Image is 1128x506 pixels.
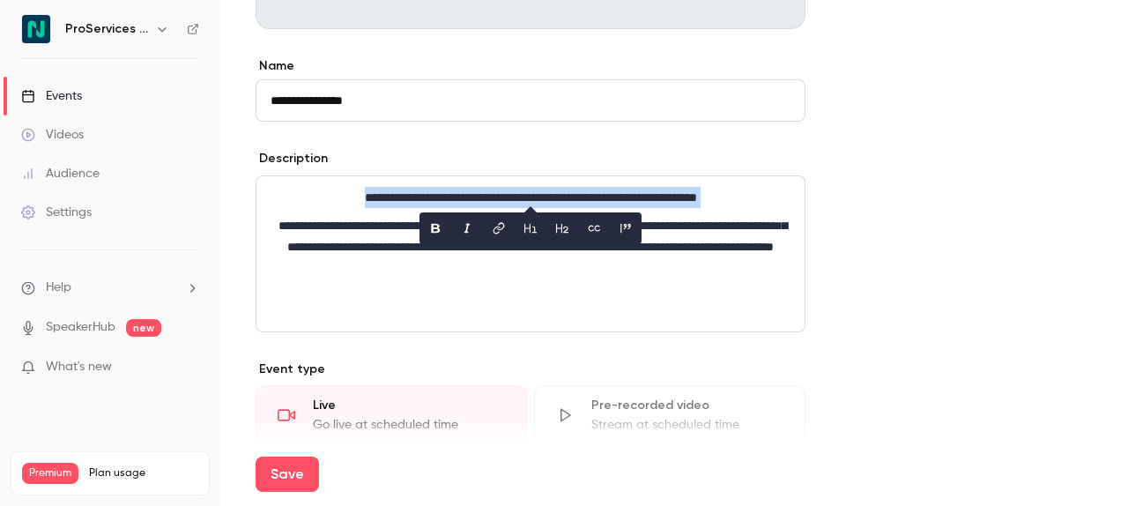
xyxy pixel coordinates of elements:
[256,176,805,331] div: editor
[178,360,199,376] iframe: Noticeable Trigger
[126,319,161,337] span: new
[256,150,328,167] label: Description
[485,214,513,242] button: link
[21,204,92,221] div: Settings
[21,279,199,297] li: help-dropdown-opener
[256,175,805,332] section: description
[313,416,505,434] div: Go live at scheduled time
[89,466,198,480] span: Plan usage
[65,20,148,38] h6: ProServices Day 2025
[591,416,783,434] div: Stream at scheduled time
[46,318,115,337] a: SpeakerHub
[256,57,805,75] label: Name
[22,463,78,484] span: Premium
[21,126,84,144] div: Videos
[256,457,319,492] button: Save
[21,87,82,105] div: Events
[591,397,783,414] div: Pre-recorded video
[46,358,112,376] span: What's new
[612,214,640,242] button: blockquote
[22,15,50,43] img: ProServices Day 2025
[21,165,100,182] div: Audience
[453,214,481,242] button: italic
[421,214,449,242] button: bold
[313,397,505,414] div: Live
[256,361,805,378] p: Event type
[534,385,805,445] div: Pre-recorded videoStream at scheduled time
[46,279,71,297] span: Help
[256,385,527,445] div: LiveGo live at scheduled time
